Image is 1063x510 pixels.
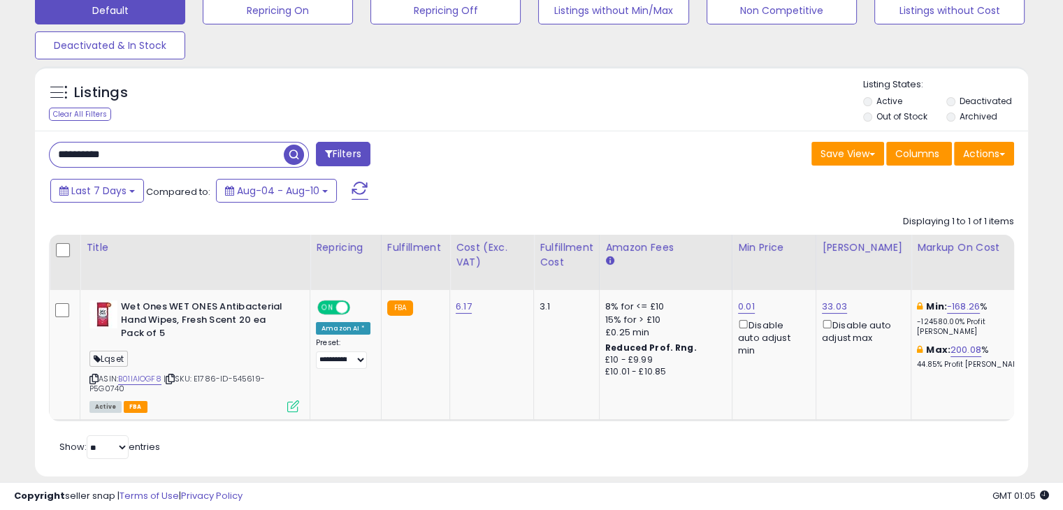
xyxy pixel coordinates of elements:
[540,300,588,313] div: 3.1
[959,110,997,122] label: Archived
[605,326,721,339] div: £0.25 min
[121,300,291,343] b: Wet Ones WET ONES Antibacterial Hand Wipes, Fresh Scent 20 ea Pack of 5
[316,322,370,335] div: Amazon AI *
[387,240,444,255] div: Fulfillment
[71,184,126,198] span: Last 7 Days
[876,95,902,107] label: Active
[35,31,185,59] button: Deactivated & In Stock
[811,142,884,166] button: Save View
[348,302,370,314] span: OFF
[89,373,265,394] span: | SKU: E1786-ID-545619-P5G0740
[50,179,144,203] button: Last 7 Days
[950,343,981,357] a: 200.08
[319,302,336,314] span: ON
[118,373,161,385] a: B01IAIOGF8
[947,300,980,314] a: -168.26
[605,240,726,255] div: Amazon Fees
[605,342,697,354] b: Reduced Prof. Rng.
[917,344,1033,370] div: %
[911,235,1044,290] th: The percentage added to the cost of goods (COGS) that forms the calculator for Min & Max prices.
[216,179,337,203] button: Aug-04 - Aug-10
[316,240,375,255] div: Repricing
[863,78,1028,92] p: Listing States:
[74,83,128,103] h5: Listings
[822,300,847,314] a: 33.03
[89,401,122,413] span: All listings currently available for purchase on Amazon
[954,142,1014,166] button: Actions
[89,351,128,367] span: Lqset
[926,343,950,356] b: Max:
[822,317,900,344] div: Disable auto adjust max
[917,240,1038,255] div: Markup on Cost
[605,300,721,313] div: 8% for <= £10
[14,490,243,503] div: seller snap | |
[387,300,413,316] small: FBA
[237,184,319,198] span: Aug-04 - Aug-10
[738,317,805,358] div: Disable auto adjust min
[605,314,721,326] div: 15% for > £10
[14,489,65,502] strong: Copyright
[124,401,147,413] span: FBA
[316,338,370,370] div: Preset:
[917,300,1033,336] div: %
[917,360,1033,370] p: 44.85% Profit [PERSON_NAME]
[49,108,111,121] div: Clear All Filters
[605,255,614,268] small: Amazon Fees.
[903,215,1014,228] div: Displaying 1 to 1 of 1 items
[992,489,1049,502] span: 2025-08-18 01:05 GMT
[959,95,1011,107] label: Deactivated
[540,240,593,270] div: Fulfillment Cost
[456,240,528,270] div: Cost (Exc. VAT)
[738,240,810,255] div: Min Price
[886,142,952,166] button: Columns
[316,142,370,166] button: Filters
[86,240,304,255] div: Title
[120,489,179,502] a: Terms of Use
[895,147,939,161] span: Columns
[59,440,160,453] span: Show: entries
[146,185,210,198] span: Compared to:
[917,317,1033,337] p: -124580.00% Profit [PERSON_NAME]
[926,300,947,313] b: Min:
[89,300,299,411] div: ASIN:
[456,300,472,314] a: 6.17
[89,300,117,328] img: 41z2NEgxeiL._SL40_.jpg
[181,489,243,502] a: Privacy Policy
[605,366,721,378] div: £10.01 - £10.85
[605,354,721,366] div: £10 - £9.99
[876,110,927,122] label: Out of Stock
[738,300,755,314] a: 0.01
[822,240,905,255] div: [PERSON_NAME]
